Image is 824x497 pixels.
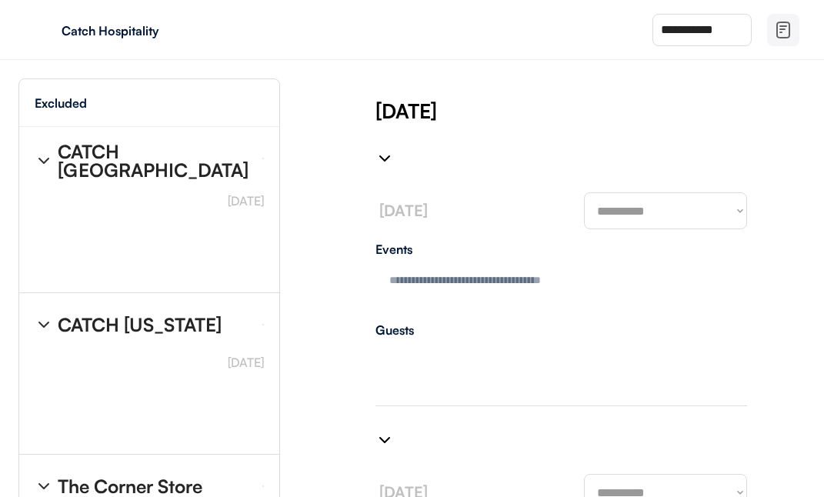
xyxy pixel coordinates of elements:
[375,243,747,255] div: Events
[35,477,53,495] img: chevron-right%20%281%29.svg
[375,431,394,449] img: chevron-right%20%281%29.svg
[35,152,53,170] img: chevron-right%20%281%29.svg
[35,97,87,109] div: Excluded
[58,142,250,179] div: CATCH [GEOGRAPHIC_DATA]
[228,355,264,370] font: [DATE]
[379,201,428,220] font: [DATE]
[31,18,55,42] img: yH5BAEAAAAALAAAAAABAAEAAAIBRAA7
[375,97,824,125] div: [DATE]
[62,25,255,37] div: Catch Hospitality
[58,315,222,334] div: CATCH [US_STATE]
[35,315,53,334] img: chevron-right%20%281%29.svg
[375,149,394,168] img: chevron-right%20%281%29.svg
[228,193,264,208] font: [DATE]
[774,21,792,39] img: file-02.svg
[58,477,202,495] div: The Corner Store
[375,324,747,336] div: Guests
